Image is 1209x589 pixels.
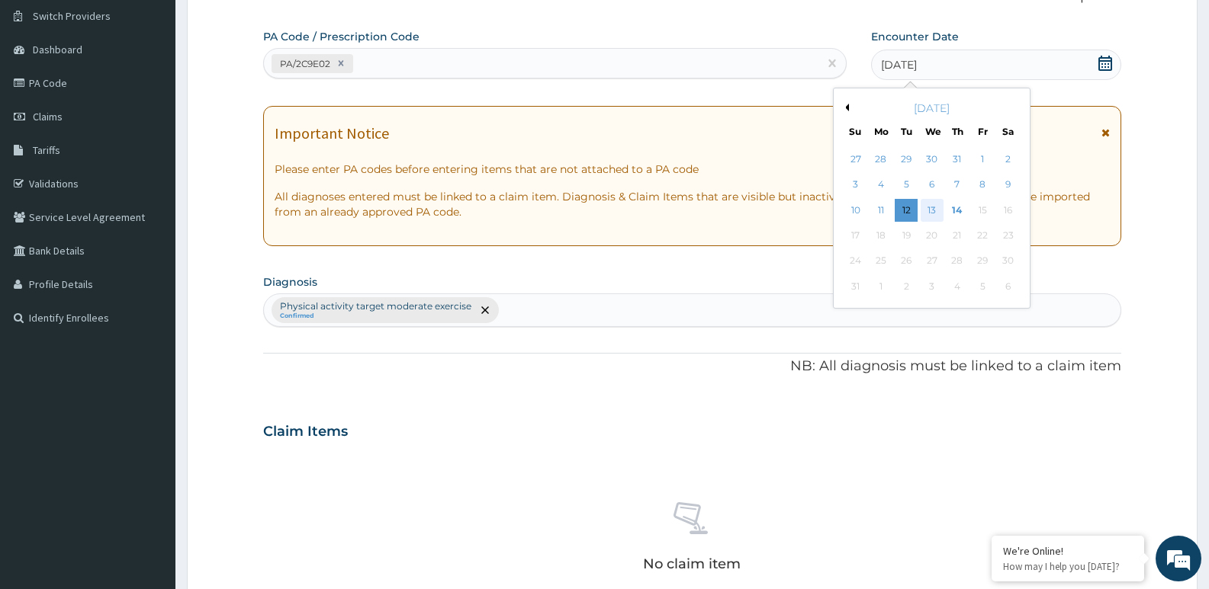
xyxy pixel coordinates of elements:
div: Choose Thursday, August 7th, 2025 [946,174,969,197]
div: Tu [900,125,913,138]
label: Diagnosis [263,274,317,290]
div: Not available Thursday, September 4th, 2025 [946,275,969,298]
div: Not available Thursday, August 28th, 2025 [946,250,969,273]
div: Choose Wednesday, July 30th, 2025 [921,148,944,171]
p: Please enter PA codes before entering items that are not attached to a PA code [275,162,1110,177]
textarea: Type your message and hit 'Enter' [8,416,291,469]
div: Not available Monday, August 25th, 2025 [870,250,892,273]
div: Not available Monday, September 1st, 2025 [870,275,892,298]
div: month 2025-08 [843,147,1021,299]
div: Choose Monday, August 11th, 2025 [870,199,892,222]
div: [DATE] [840,101,1024,116]
div: Th [951,125,964,138]
div: Choose Friday, August 1st, 2025 [971,148,994,171]
div: Choose Wednesday, August 6th, 2025 [921,174,944,197]
div: Not available Sunday, August 24th, 2025 [844,250,867,273]
h3: Claim Items [263,424,348,440]
div: Choose Tuesday, August 12th, 2025 [895,199,918,222]
div: Chat with us now [79,85,256,105]
div: Not available Thursday, August 21st, 2025 [946,224,969,247]
div: Not available Tuesday, August 26th, 2025 [895,250,918,273]
label: Encounter Date [871,29,959,44]
div: Not available Sunday, August 17th, 2025 [844,224,867,247]
div: PA/2C9E02 [275,55,333,72]
div: Choose Sunday, August 3rd, 2025 [844,174,867,197]
p: No claim item [643,556,741,571]
img: d_794563401_company_1708531726252_794563401 [28,76,62,114]
div: Not available Friday, August 29th, 2025 [971,250,994,273]
span: [DATE] [881,57,917,72]
button: Previous Month [841,104,849,111]
div: Not available Wednesday, August 27th, 2025 [921,250,944,273]
span: We're online! [88,192,211,346]
p: How may I help you today? [1003,560,1133,573]
div: Not available Wednesday, September 3rd, 2025 [921,275,944,298]
div: Choose Sunday, August 10th, 2025 [844,199,867,222]
div: Not available Saturday, August 16th, 2025 [997,199,1020,222]
div: Choose Sunday, July 27th, 2025 [844,148,867,171]
div: Choose Wednesday, August 13th, 2025 [921,199,944,222]
span: Switch Providers [33,9,111,23]
div: Not available Tuesday, August 19th, 2025 [895,224,918,247]
div: Not available Monday, August 18th, 2025 [870,224,892,247]
div: Choose Friday, August 8th, 2025 [971,174,994,197]
div: Choose Thursday, July 31st, 2025 [946,148,969,171]
div: Choose Saturday, August 2nd, 2025 [997,148,1020,171]
div: Choose Tuesday, August 5th, 2025 [895,174,918,197]
div: Fr [976,125,989,138]
div: Mo [874,125,887,138]
div: Not available Wednesday, August 20th, 2025 [921,224,944,247]
div: Choose Saturday, August 9th, 2025 [997,174,1020,197]
div: Sa [1002,125,1014,138]
div: Not available Saturday, September 6th, 2025 [997,275,1020,298]
div: Not available Sunday, August 31st, 2025 [844,275,867,298]
div: Not available Friday, September 5th, 2025 [971,275,994,298]
div: Not available Tuesday, September 2nd, 2025 [895,275,918,298]
div: Choose Thursday, August 14th, 2025 [946,199,969,222]
span: Claims [33,110,63,123]
span: Tariffs [33,143,60,157]
h1: Important Notice [275,125,389,142]
span: Dashboard [33,43,82,56]
div: We [925,125,938,138]
div: Not available Friday, August 22nd, 2025 [971,224,994,247]
div: Not available Friday, August 15th, 2025 [971,199,994,222]
label: PA Code / Prescription Code [263,29,420,44]
div: Minimize live chat window [250,8,287,44]
p: All diagnoses entered must be linked to a claim item. Diagnosis & Claim Items that are visible bu... [275,189,1110,219]
div: Su [849,125,862,138]
div: Choose Tuesday, July 29th, 2025 [895,148,918,171]
div: Choose Monday, August 4th, 2025 [870,174,892,197]
div: Not available Saturday, August 30th, 2025 [997,250,1020,273]
div: We're Online! [1003,544,1133,558]
div: Choose Monday, July 28th, 2025 [870,148,892,171]
p: NB: All diagnosis must be linked to a claim item [263,357,1121,376]
div: Not available Saturday, August 23rd, 2025 [997,224,1020,247]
